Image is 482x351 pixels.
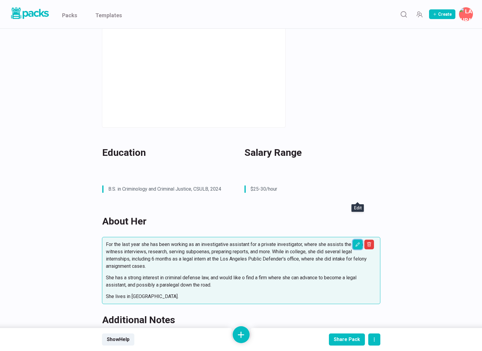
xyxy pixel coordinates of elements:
h2: Additional Notes [102,313,373,327]
a: Packs logo [9,6,50,22]
img: Packs logo [9,6,50,20]
button: Delete asset [364,240,374,249]
p: $25-30/hour [251,185,368,193]
p: She lives in [GEOGRAPHIC_DATA]. [106,293,376,300]
button: Edit asset [353,240,362,249]
h2: About Her [102,214,373,228]
button: Manage Team Invites [413,8,425,20]
button: Laura Carter [459,7,473,21]
button: ShowHelp [102,333,134,346]
h2: Education [102,145,231,160]
button: Search [398,8,410,20]
p: She has a strong interest in criminal defense law, and would like o find a firm where she can adv... [106,274,376,289]
button: Create Pack [429,9,455,19]
button: Share Pack [329,333,365,346]
p: B.S. in Criminology and Criminal Justice, CSULB, 2024 [108,185,226,193]
h2: Salary Range [244,145,373,160]
div: Share Pack [334,336,360,342]
p: For the last year she has been working as an investigative assistant for a private investigator, ... [106,241,376,270]
button: actions [368,333,380,346]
